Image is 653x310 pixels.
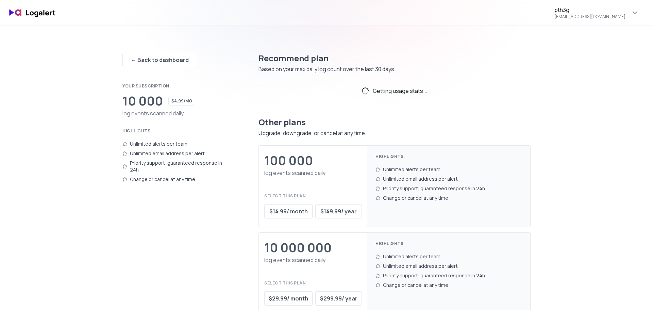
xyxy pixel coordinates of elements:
button: ← Back to dashboard [122,53,197,67]
div: $ 149.99 / year [320,207,357,215]
div: [EMAIL_ADDRESS][DOMAIN_NAME] [554,14,625,19]
div: $ 299.99 / year [320,294,357,303]
div: 100 000 [264,154,313,167]
div: Change or cancel at any time [122,175,231,184]
div: log events scanned daily [122,109,231,117]
div: Upgrade, downgrade, or cancel at any time. [258,129,531,137]
div: ← Back to dashboard [131,56,189,64]
button: $29.99/ month [264,291,313,306]
button: $299.99/ year [315,291,362,306]
div: log events scanned daily [264,256,362,264]
div: Priority support: guaranteed response in 24h [375,184,522,193]
div: Unlimited email address per alert [375,174,522,184]
div: Priority support: guaranteed response in 24h [122,158,231,175]
div: Priority support: guaranteed response in 24h [375,271,522,280]
div: Unlimited email address per alert [122,149,231,158]
div: Your subscription [122,83,231,89]
div: pth3g [554,6,569,14]
button: $149.99/ year [315,204,362,218]
div: Select this plan [264,193,362,199]
div: Unlimited alerts per team [122,139,231,149]
div: Unlimited email address per alert [375,261,522,271]
div: Select this plan [264,280,362,286]
div: $ 29.99 / month [269,294,308,303]
div: $ 14.99 / month [269,207,308,215]
div: 10 000 000 [264,241,332,255]
div: Change or cancel at any time [375,280,522,290]
div: Other plans [258,117,531,128]
img: logo [5,5,60,21]
div: Change or cancel at any time [375,193,522,203]
button: $14.99/ month [264,204,313,218]
div: Highlights [375,241,522,246]
div: $4.99/mo [168,97,195,105]
div: Recommend plan [258,53,531,64]
div: Unlimited alerts per team [375,252,522,261]
span: Getting usage stats... [373,87,427,95]
div: 10 000 [122,94,163,108]
div: log events scanned daily [264,169,362,177]
div: Highlights [375,154,522,159]
button: pth3g[EMAIL_ADDRESS][DOMAIN_NAME] [546,3,648,22]
div: Highlights [122,128,231,134]
div: Unlimited alerts per team [375,165,522,174]
div: Based on your max daily log count over the last 30 days [258,65,531,73]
